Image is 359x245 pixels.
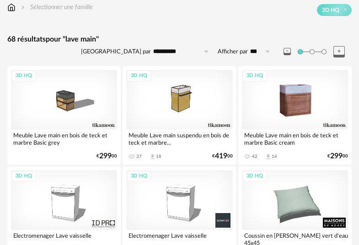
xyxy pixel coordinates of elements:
[123,66,236,165] a: 3D HQ Meuble Lave main suspendu en bois de teck et marbre... 37 Download icon 18 €41900
[330,153,343,159] span: 299
[156,154,161,159] div: 18
[7,3,16,12] img: svg+xml;base64,PHN2ZyB3aWR0aD0iMTYiIGhlaWdodD0iMTciIHZpZXdCb3g9IjAgMCAxNiAxNyIgZmlsbD0ibm9uZSIgeG...
[272,154,277,159] div: 14
[7,66,121,165] a: 3D HQ Meuble Lave main en bois de teck et marbre Basic grey €29900
[99,153,112,159] span: 299
[252,154,257,159] div: 42
[19,3,27,12] img: svg+xml;base64,PHN2ZyB3aWR0aD0iMTYiIGhlaWdodD0iMTYiIHZpZXdCb3g9IjAgMCAxNiAxNiIgZmlsbD0ibm9uZSIgeG...
[11,70,36,82] div: 3D HQ
[7,35,352,44] div: 68 résultats
[46,36,99,43] span: pour "lave main"
[327,153,348,159] div: € 00
[238,66,352,165] a: 3D HQ Meuble Lave main en bois de teck et marbre Basic cream 42 Download icon 14 €29900
[127,70,151,82] div: 3D HQ
[322,6,339,14] span: 3D HQ
[127,171,151,182] div: 3D HQ
[265,153,272,160] span: Download icon
[149,153,156,160] span: Download icon
[218,48,248,56] label: Afficher par
[19,3,93,12] div: Sélectionner une famille
[212,153,233,159] div: € 00
[242,171,267,182] div: 3D HQ
[11,130,117,148] div: Meuble Lave main en bois de teck et marbre Basic grey
[136,154,142,159] div: 37
[242,130,348,148] div: Meuble Lave main en bois de teck et marbre Basic cream
[11,171,36,182] div: 3D HQ
[242,70,267,82] div: 3D HQ
[81,48,151,56] label: [GEOGRAPHIC_DATA] par
[215,153,227,159] span: 419
[126,130,232,148] div: Meuble Lave main suspendu en bois de teck et marbre...
[96,153,117,159] div: € 00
